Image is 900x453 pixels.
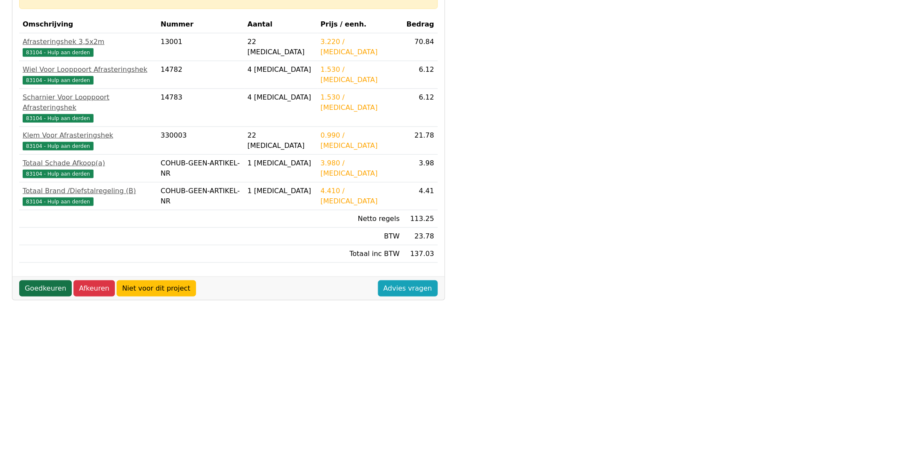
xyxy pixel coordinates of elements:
div: 4 [MEDICAL_DATA] [248,65,314,75]
td: 13001 [157,33,244,61]
td: 137.03 [403,245,438,263]
div: Wiel Voor Looppoort Afrasteringshek [23,65,154,75]
td: Totaal inc BTW [317,245,403,263]
a: Wiel Voor Looppoort Afrasteringshek83104 - Hulp aan derden [23,65,154,85]
div: 4.410 / [MEDICAL_DATA] [321,186,400,206]
div: Afrasteringshek 3,5x2m [23,37,154,47]
a: Totaal Schade Afkoop(a)83104 - Hulp aan derden [23,158,154,179]
div: Totaal Schade Afkoop(a) [23,158,154,168]
span: 83104 - Hulp aan derden [23,114,94,123]
div: 22 [MEDICAL_DATA] [248,37,314,57]
td: COHUB-GEEN-ARTIKEL-NR [157,155,244,182]
th: Prijs / eenh. [317,16,403,33]
td: 70.84 [403,33,438,61]
div: 3.220 / [MEDICAL_DATA] [321,37,400,57]
a: Advies vragen [378,280,438,297]
span: 83104 - Hulp aan derden [23,142,94,150]
td: Netto regels [317,210,403,228]
a: Totaal Brand /Diefstalregeling (B)83104 - Hulp aan derden [23,186,154,206]
div: Scharnier Voor Looppoort Afrasteringshek [23,92,154,113]
span: 83104 - Hulp aan derden [23,48,94,57]
td: 21.78 [403,127,438,155]
td: 6.12 [403,61,438,89]
span: 83104 - Hulp aan derden [23,170,94,178]
div: 3.980 / [MEDICAL_DATA] [321,158,400,179]
th: Nummer [157,16,244,33]
div: 1.530 / [MEDICAL_DATA] [321,65,400,85]
a: Klem Voor Afrasteringshek83104 - Hulp aan derden [23,130,154,151]
span: 83104 - Hulp aan derden [23,197,94,206]
div: Klem Voor Afrasteringshek [23,130,154,141]
a: Goedkeuren [19,280,72,297]
th: Omschrijving [19,16,157,33]
td: 6.12 [403,89,438,127]
div: 1 [MEDICAL_DATA] [248,158,314,168]
span: 83104 - Hulp aan derden [23,76,94,85]
th: Bedrag [403,16,438,33]
div: 4 [MEDICAL_DATA] [248,92,314,103]
div: 1.530 / [MEDICAL_DATA] [321,92,400,113]
td: 23.78 [403,228,438,245]
div: 22 [MEDICAL_DATA] [248,130,314,151]
td: 113.25 [403,210,438,228]
td: BTW [317,228,403,245]
a: Scharnier Voor Looppoort Afrasteringshek83104 - Hulp aan derden [23,92,154,123]
div: Totaal Brand /Diefstalregeling (B) [23,186,154,196]
a: Afrasteringshek 3,5x2m83104 - Hulp aan derden [23,37,154,57]
a: Afkeuren [73,280,115,297]
th: Aantal [244,16,317,33]
div: 1 [MEDICAL_DATA] [248,186,314,196]
td: 14783 [157,89,244,127]
td: COHUB-GEEN-ARTIKEL-NR [157,182,244,210]
div: 0.990 / [MEDICAL_DATA] [321,130,400,151]
td: 14782 [157,61,244,89]
td: 3.98 [403,155,438,182]
td: 4.41 [403,182,438,210]
td: 330003 [157,127,244,155]
a: Niet voor dit project [117,280,196,297]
